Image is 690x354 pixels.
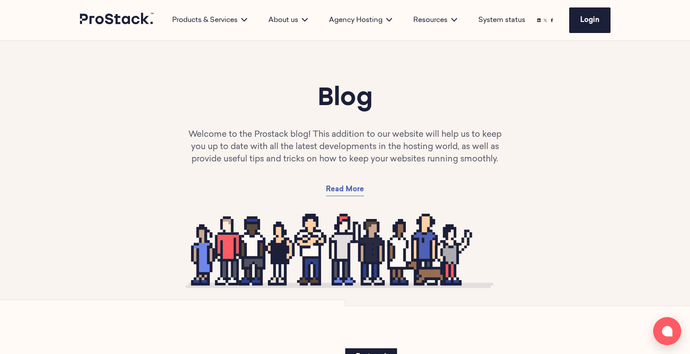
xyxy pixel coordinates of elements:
a: System status [478,15,525,26]
button: Open chat window [653,317,681,345]
h1: Blog [133,83,557,115]
p: Welcome to the Prostack blog! This addition to our website will help us to keep you up to date wi... [186,129,504,166]
div: Resources [403,15,468,26]
a: Read More [326,183,364,196]
a: Prostack logo [80,13,155,28]
span: Login [580,17,600,24]
div: Products & Services [162,15,258,26]
div: Agency Hosting [318,15,403,26]
a: Login [569,7,611,33]
div: About us [258,15,318,26]
span: Read More [326,186,364,193]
